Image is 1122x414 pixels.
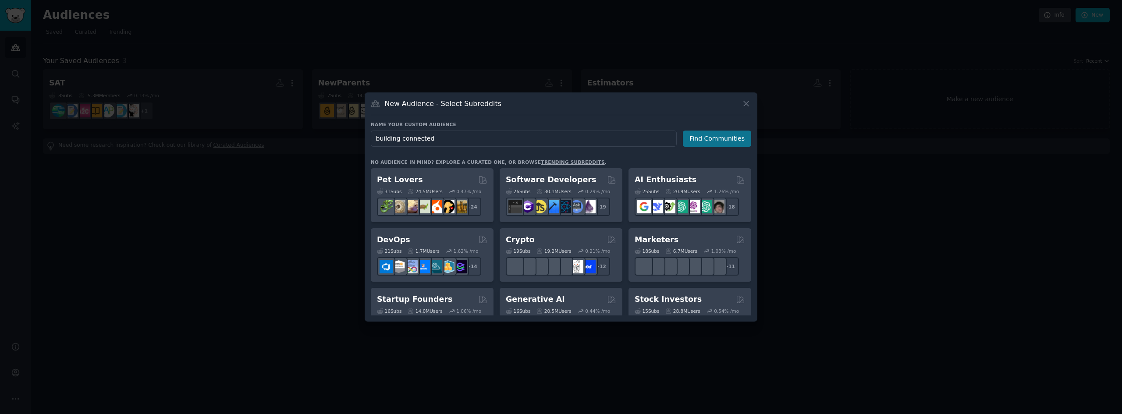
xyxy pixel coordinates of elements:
[463,198,481,216] div: + 24
[635,248,659,254] div: 18 Sub s
[662,200,675,213] img: AItoolsCatalog
[635,234,678,245] h2: Marketers
[377,234,410,245] h2: DevOps
[416,260,430,273] img: DevOpsLinks
[380,260,393,273] img: azuredevops
[536,188,571,195] div: 30.1M Users
[429,260,442,273] img: platformengineering
[377,294,452,305] h2: Startup Founders
[665,308,700,314] div: 28.8M Users
[508,200,522,213] img: software
[377,188,401,195] div: 31 Sub s
[508,260,522,273] img: ethfinance
[557,260,571,273] img: defiblockchain
[408,188,442,195] div: 24.5M Users
[570,200,583,213] img: AskComputerScience
[408,308,442,314] div: 14.0M Users
[665,188,700,195] div: 20.9M Users
[404,260,418,273] img: Docker_DevOps
[377,308,401,314] div: 16 Sub s
[585,248,610,254] div: 0.21 % /mo
[635,308,659,314] div: 15 Sub s
[635,188,659,195] div: 25 Sub s
[714,188,739,195] div: 1.26 % /mo
[506,248,530,254] div: 19 Sub s
[674,200,688,213] img: chatgpt_promptDesign
[637,200,651,213] img: GoogleGeminiAI
[371,121,751,127] h3: Name your custom audience
[429,200,442,213] img: cockatiel
[635,174,696,185] h2: AI Enthusiasts
[536,248,571,254] div: 19.2M Users
[714,308,739,314] div: 0.54 % /mo
[582,200,596,213] img: elixir
[392,260,405,273] img: AWS_Certified_Experts
[711,248,736,254] div: 1.03 % /mo
[557,200,571,213] img: reactnative
[521,200,534,213] img: csharp
[674,260,688,273] img: Emailmarketing
[650,200,663,213] img: DeepSeek
[711,260,724,273] img: OnlineMarketing
[592,198,610,216] div: + 19
[441,260,454,273] img: aws_cdk
[506,294,565,305] h2: Generative AI
[392,200,405,213] img: ballpython
[662,260,675,273] img: AskMarketing
[533,260,547,273] img: ethstaker
[721,198,739,216] div: + 18
[533,200,547,213] img: learnjavascript
[536,308,571,314] div: 20.5M Users
[371,159,607,165] div: No audience in mind? Explore a curated one, or browse .
[377,174,423,185] h2: Pet Lovers
[545,200,559,213] img: iOSProgramming
[456,308,481,314] div: 1.06 % /mo
[456,188,481,195] div: 0.47 % /mo
[441,200,454,213] img: PetAdvice
[635,294,702,305] h2: Stock Investors
[699,260,712,273] img: MarketingResearch
[454,248,479,254] div: 1.62 % /mo
[650,260,663,273] img: bigseo
[585,188,610,195] div: 0.29 % /mo
[380,200,393,213] img: herpetology
[377,248,401,254] div: 21 Sub s
[453,200,467,213] img: dogbreed
[521,260,534,273] img: 0xPolygon
[592,257,610,276] div: + 12
[416,200,430,213] img: turtle
[721,257,739,276] div: + 11
[463,257,481,276] div: + 14
[506,174,596,185] h2: Software Developers
[506,308,530,314] div: 16 Sub s
[545,260,559,273] img: web3
[385,99,501,108] h3: New Audience - Select Subreddits
[453,260,467,273] img: PlatformEngineers
[683,131,751,147] button: Find Communities
[570,260,583,273] img: CryptoNews
[699,200,712,213] img: chatgpt_prompts_
[541,159,604,165] a: trending subreddits
[582,260,596,273] img: defi_
[404,200,418,213] img: leopardgeckos
[665,248,697,254] div: 6.7M Users
[408,248,440,254] div: 1.7M Users
[686,260,700,273] img: googleads
[585,308,610,314] div: 0.44 % /mo
[686,200,700,213] img: OpenAIDev
[711,200,724,213] img: ArtificalIntelligence
[637,260,651,273] img: content_marketing
[371,131,677,147] input: Pick a short name, like "Digital Marketers" or "Movie-Goers"
[506,188,530,195] div: 26 Sub s
[506,234,535,245] h2: Crypto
